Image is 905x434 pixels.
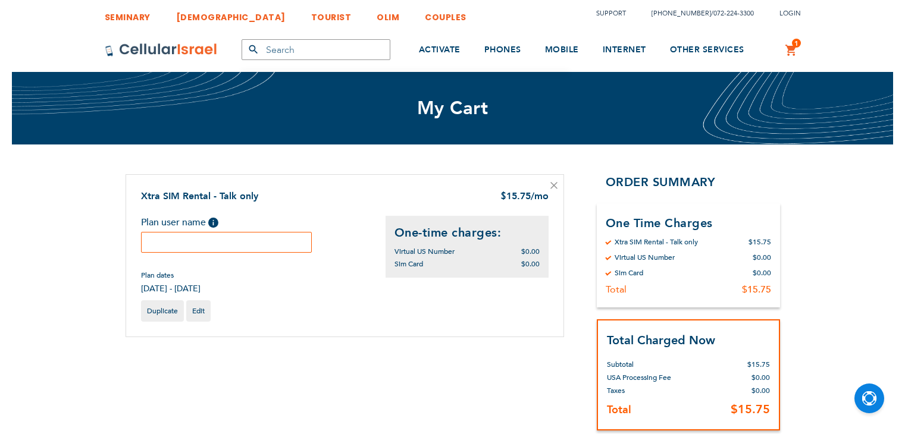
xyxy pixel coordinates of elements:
span: Plan dates [141,271,201,280]
a: ACTIVATE [419,28,461,73]
span: $0.00 [751,373,770,382]
span: ACTIVATE [419,44,461,55]
div: Xtra SIM Rental - Talk only [615,237,698,247]
strong: Total Charged Now [607,332,715,348]
strong: Total [607,402,631,417]
th: Taxes [607,384,708,397]
a: OTHER SERVICES [670,28,744,73]
span: MOBILE [545,44,579,55]
span: Virtual US Number [394,247,455,256]
h3: One Time Charges [606,215,771,231]
div: $0.00 [753,253,771,262]
span: USA Processing Fee [607,373,671,382]
a: TOURIST [311,3,352,25]
a: Support [596,9,626,18]
a: Edit [186,300,211,322]
div: $15.75 [742,284,771,295]
span: $0.00 [521,247,540,256]
a: OLIM [377,3,399,25]
span: [DATE] - [DATE] [141,283,201,294]
a: INTERNET [603,28,646,73]
img: Cellular Israel Logo [105,43,218,57]
span: PHONES [484,44,521,55]
input: Search [242,39,390,60]
a: Duplicate [141,300,184,322]
span: INTERNET [603,44,646,55]
th: Subtotal [607,349,708,371]
h2: Order Summary [597,174,780,191]
div: Total [606,284,627,295]
div: 15.75 [500,190,549,204]
a: COUPLES [425,3,466,25]
h2: One-time charges: [394,225,540,241]
div: $15.75 [749,237,771,247]
span: OTHER SERVICES [670,44,744,55]
a: [PHONE_NUMBER] [652,9,711,18]
span: 1 [794,39,798,48]
a: SEMINARY [105,3,151,25]
span: Login [779,9,801,18]
div: Sim Card [615,268,643,278]
a: [DEMOGRAPHIC_DATA] [176,3,286,25]
a: 1 [785,43,798,58]
div: Virtual US Number [615,253,675,262]
span: $ [500,190,506,204]
span: Sim Card [394,259,423,269]
a: MOBILE [545,28,579,73]
a: 072-224-3300 [713,9,754,18]
span: $15.75 [747,360,770,369]
span: $0.00 [751,386,770,395]
span: Duplicate [147,306,178,316]
a: PHONES [484,28,521,73]
span: $0.00 [521,259,540,269]
li: / [640,5,754,22]
span: My Cart [417,96,488,121]
span: Edit [192,306,205,316]
span: Help [208,218,218,228]
div: $0.00 [753,268,771,278]
a: Xtra SIM Rental - Talk only [141,190,258,203]
span: /mo [531,190,549,203]
span: $15.75 [731,401,770,417]
span: Plan user name [141,216,206,229]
